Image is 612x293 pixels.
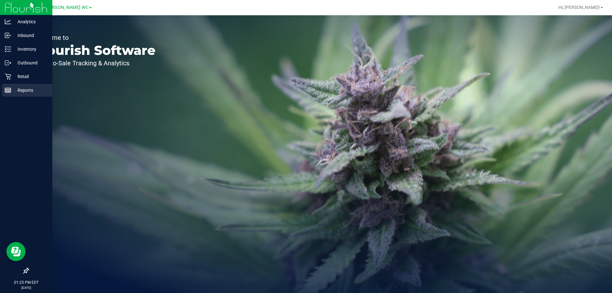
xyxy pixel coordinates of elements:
[11,73,49,80] p: Retail
[5,60,11,66] inline-svg: Outbound
[558,5,600,10] span: Hi, [PERSON_NAME]!
[5,46,11,52] inline-svg: Inventory
[34,44,156,57] p: Flourish Software
[5,18,11,25] inline-svg: Analytics
[3,280,49,285] p: 01:25 PM EDT
[11,86,49,94] p: Reports
[5,32,11,39] inline-svg: Inbound
[3,285,49,290] p: [DATE]
[5,87,11,93] inline-svg: Reports
[38,5,89,10] span: St. [PERSON_NAME] WC
[34,34,156,41] p: Welcome to
[5,73,11,80] inline-svg: Retail
[6,242,25,261] iframe: Resource center
[11,32,49,39] p: Inbound
[11,59,49,67] p: Outbound
[34,60,156,66] p: Seed-to-Sale Tracking & Analytics
[11,45,49,53] p: Inventory
[11,18,49,26] p: Analytics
